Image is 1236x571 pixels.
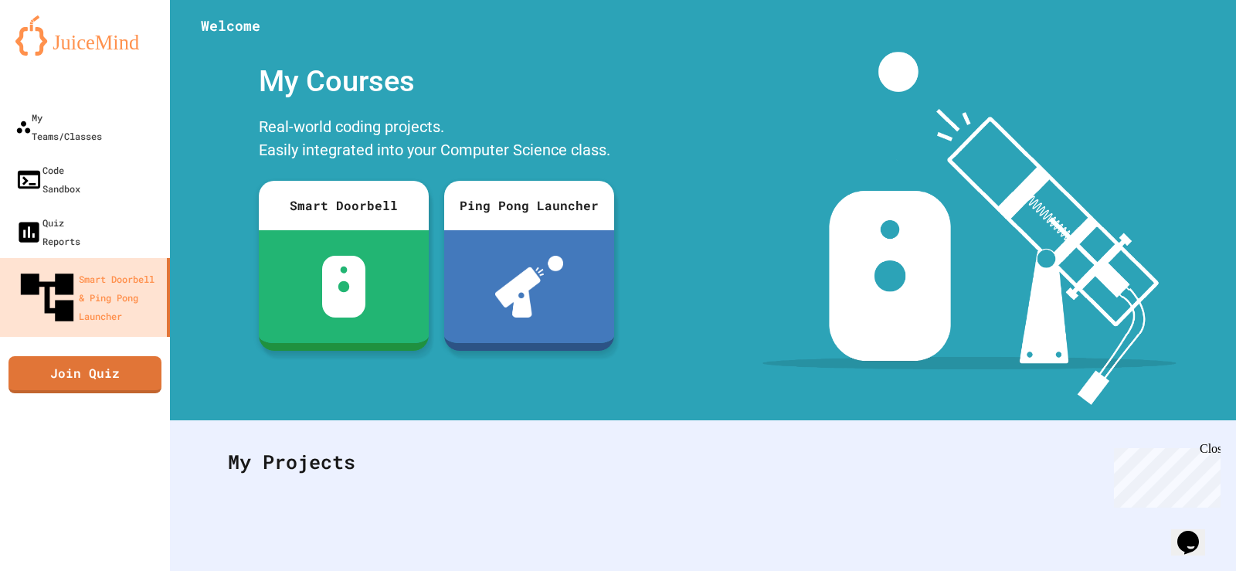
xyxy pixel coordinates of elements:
[495,256,564,318] img: ppl-with-ball.png
[15,161,80,198] div: Code Sandbox
[1108,442,1221,508] iframe: chat widget
[251,52,622,111] div: My Courses
[8,356,161,393] a: Join Quiz
[15,108,102,145] div: My Teams/Classes
[6,6,107,98] div: Chat with us now!Close
[212,432,1194,492] div: My Projects
[259,181,429,230] div: Smart Doorbell
[15,266,161,329] div: Smart Doorbell & Ping Pong Launcher
[322,256,366,318] img: sdb-white.svg
[15,213,80,250] div: Quiz Reports
[1171,509,1221,556] iframe: chat widget
[15,15,154,56] img: logo-orange.svg
[762,52,1177,405] img: banner-image-my-projects.png
[444,181,614,230] div: Ping Pong Launcher
[251,111,622,169] div: Real-world coding projects. Easily integrated into your Computer Science class.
